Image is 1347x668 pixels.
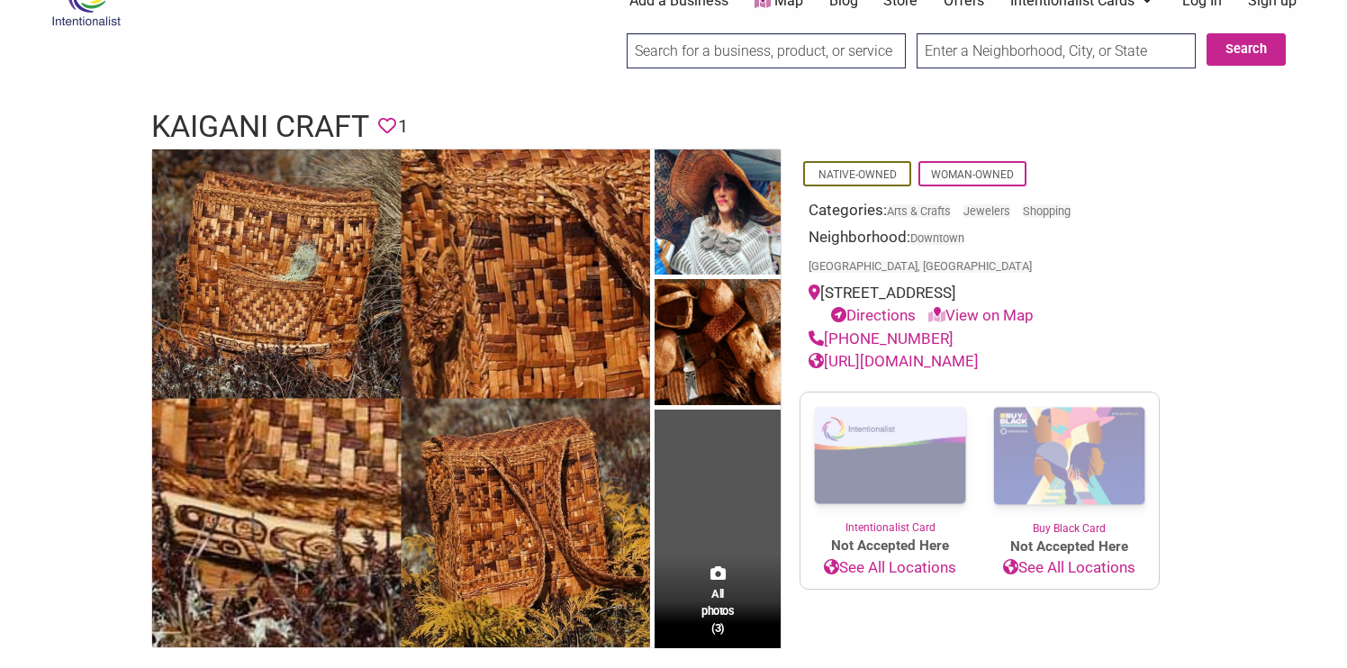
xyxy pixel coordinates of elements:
[980,556,1159,580] a: See All Locations
[809,329,954,348] a: [PHONE_NUMBER]
[701,585,734,636] span: All photos (3)
[151,105,369,149] h1: Kaigani Craft
[980,537,1159,557] span: Not Accepted Here
[818,168,897,181] a: Native-Owned
[980,393,1159,537] a: Buy Black Card
[917,33,1196,68] input: Enter a Neighborhood, City, or State
[928,306,1034,324] a: View on Map
[809,352,979,370] a: [URL][DOMAIN_NAME]
[809,261,1032,273] span: [GEOGRAPHIC_DATA], [GEOGRAPHIC_DATA]
[809,282,1151,328] div: [STREET_ADDRESS]
[655,149,781,280] img: Kaigani Craft owner
[831,306,916,324] a: Directions
[655,279,781,410] img: Kaigani Craft baskets
[800,393,980,536] a: Intentionalist Card
[152,149,650,647] img: Kaigani Craft varieties
[809,199,1151,227] div: Categories:
[809,226,1151,282] div: Neighborhood:
[627,33,906,68] input: Search for a business, product, or service
[887,204,951,218] a: Arts & Crafts
[1023,204,1071,218] a: Shopping
[980,393,1159,520] img: Buy Black Card
[1207,33,1286,66] button: Search
[398,113,408,140] span: 1
[931,168,1014,181] a: Woman-Owned
[800,536,980,556] span: Not Accepted Here
[800,393,980,519] img: Intentionalist Card
[800,556,980,580] a: See All Locations
[963,204,1010,218] a: Jewelers
[910,233,964,245] span: Downtown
